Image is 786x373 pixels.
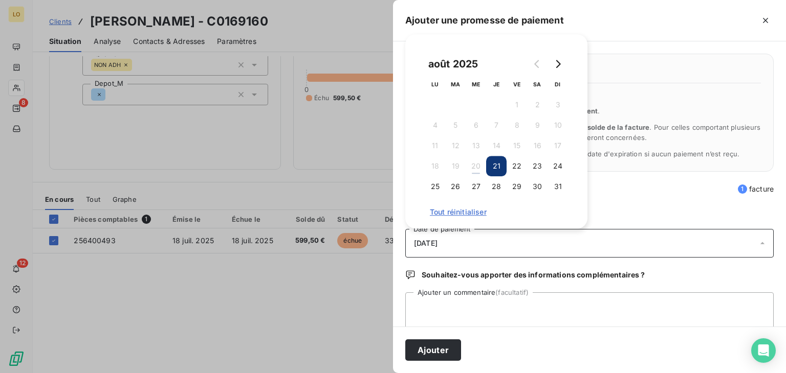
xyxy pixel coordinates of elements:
h5: Ajouter une promesse de paiement [405,13,564,28]
span: La promesse de paiement couvre . Pour celles comportant plusieurs échéances, seules les échéances... [430,123,761,142]
button: 4 [425,115,445,135]
button: 6 [466,115,486,135]
div: août 2025 [425,56,482,72]
th: mardi [445,74,466,95]
button: 2 [527,95,548,115]
span: facture [738,184,774,194]
button: Go to previous month [527,54,548,74]
button: 30 [527,176,548,197]
button: 21 [486,156,507,176]
th: dimanche [548,74,568,95]
button: 16 [527,135,548,156]
button: 12 [445,135,466,156]
button: 25 [425,176,445,197]
button: 10 [548,115,568,135]
button: 24 [548,156,568,176]
button: 13 [466,135,486,156]
button: 29 [507,176,527,197]
button: 5 [445,115,466,135]
button: 19 [445,156,466,176]
span: Tout réinitialiser [430,208,563,216]
button: 23 [527,156,548,176]
button: 3 [548,95,568,115]
button: 17 [548,135,568,156]
button: 8 [507,115,527,135]
span: Souhaitez-vous apporter des informations complémentaires ? [422,270,645,280]
button: Go to next month [548,54,568,74]
th: samedi [527,74,548,95]
button: 14 [486,135,507,156]
button: 11 [425,135,445,156]
div: Open Intercom Messenger [751,338,776,363]
span: l’ensemble du solde de la facture [539,123,650,131]
button: 20 [466,156,486,176]
button: 22 [507,156,527,176]
button: 15 [507,135,527,156]
button: 18 [425,156,445,176]
button: 28 [486,176,507,197]
button: 1 [507,95,527,115]
button: 7 [486,115,507,135]
button: Ajouter [405,339,461,361]
button: 26 [445,176,466,197]
button: 9 [527,115,548,135]
button: 27 [466,176,486,197]
span: [DATE] [414,239,438,247]
button: 31 [548,176,568,197]
th: lundi [425,74,445,95]
th: jeudi [486,74,507,95]
th: mercredi [466,74,486,95]
span: 1 [738,184,747,194]
th: vendredi [507,74,527,95]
